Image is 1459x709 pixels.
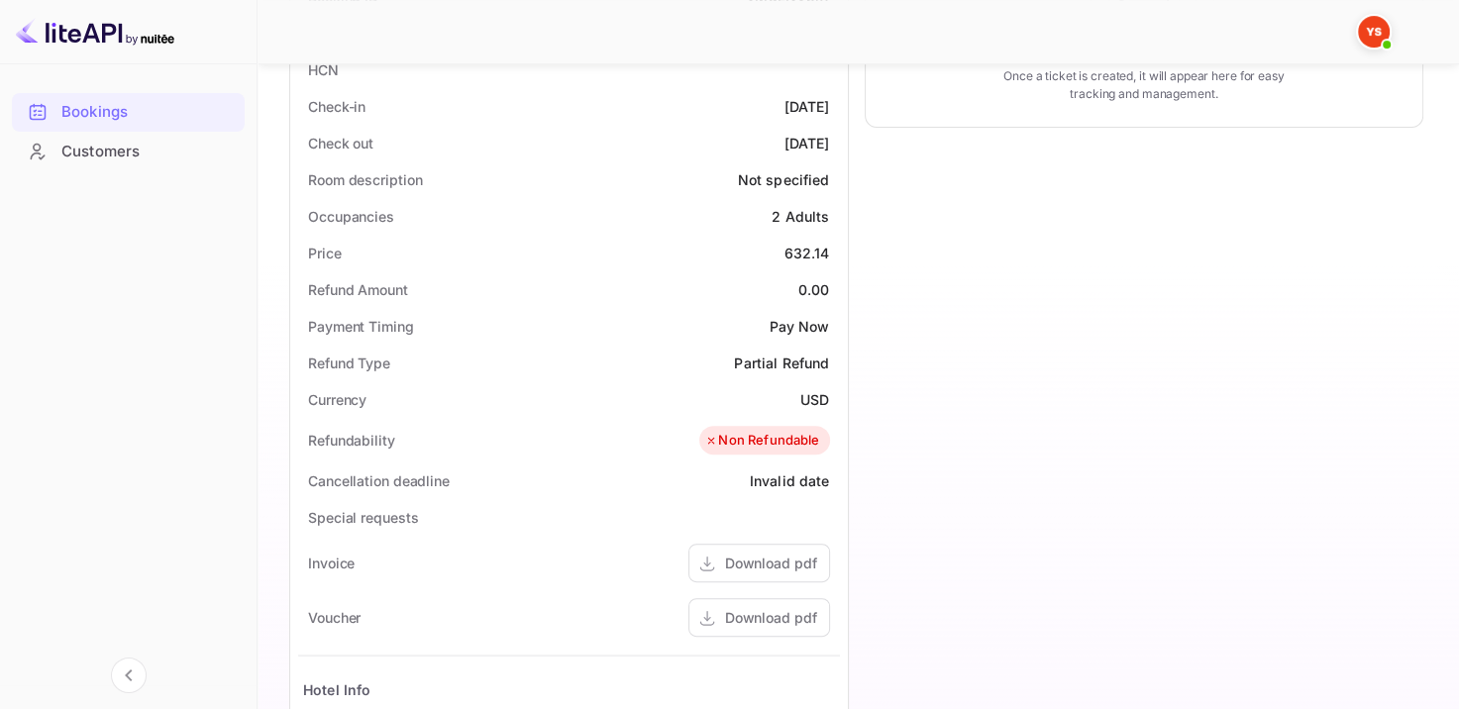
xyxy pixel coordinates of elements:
[308,607,361,628] div: Voucher
[308,389,366,410] div: Currency
[725,607,817,628] div: Download pdf
[308,169,422,190] div: Room description
[111,658,147,693] button: Collapse navigation
[738,169,830,190] div: Not specified
[784,243,830,263] div: 632.14
[725,553,817,573] div: Download pdf
[308,507,418,528] div: Special requests
[303,679,371,700] div: Hotel Info
[61,101,235,124] div: Bookings
[12,93,245,130] a: Bookings
[308,59,339,80] div: HCN
[772,206,829,227] div: 2 Adults
[1358,16,1390,48] img: Yandex Support
[16,16,174,48] img: LiteAPI logo
[750,470,830,491] div: Invalid date
[308,206,394,227] div: Occupancies
[704,431,819,451] div: Non Refundable
[798,279,830,300] div: 0.00
[308,353,390,373] div: Refund Type
[308,316,414,337] div: Payment Timing
[308,553,355,573] div: Invoice
[308,279,408,300] div: Refund Amount
[769,316,829,337] div: Pay Now
[61,141,235,163] div: Customers
[734,353,829,373] div: Partial Refund
[994,67,1293,103] p: Once a ticket is created, it will appear here for easy tracking and management.
[308,243,342,263] div: Price
[308,96,365,117] div: Check-in
[308,470,450,491] div: Cancellation deadline
[784,133,830,153] div: [DATE]
[308,430,395,451] div: Refundability
[800,389,829,410] div: USD
[784,96,830,117] div: [DATE]
[12,133,245,169] a: Customers
[308,133,373,153] div: Check out
[12,93,245,132] div: Bookings
[12,133,245,171] div: Customers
